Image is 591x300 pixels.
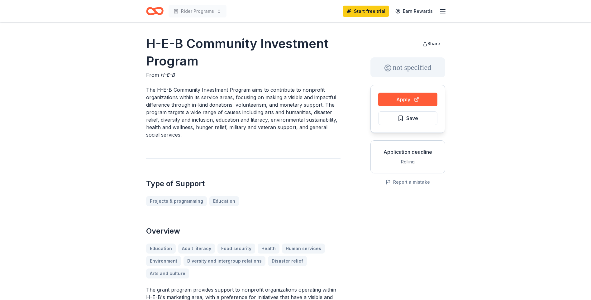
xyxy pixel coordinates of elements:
[146,226,341,236] h2: Overview
[169,5,226,17] button: Rider Programs
[181,7,214,15] span: Rider Programs
[376,158,440,166] div: Rolling
[209,196,239,206] a: Education
[146,71,341,79] div: From
[146,179,341,189] h2: Type of Support
[386,178,430,186] button: Report a mistake
[376,148,440,156] div: Application deadline
[146,86,341,138] p: The H-E-B Community Investment Program aims to contribute to nonprofit organizations within its s...
[146,35,341,70] h1: H-E-B Community Investment Program
[146,196,207,206] a: Projects & programming
[370,57,445,77] div: not specified
[378,93,437,106] button: Apply
[417,37,445,50] button: Share
[378,111,437,125] button: Save
[427,41,440,46] span: Share
[160,72,175,78] span: H-E-B
[146,4,164,18] a: Home
[406,114,418,122] span: Save
[392,6,436,17] a: Earn Rewards
[343,6,389,17] a: Start free trial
